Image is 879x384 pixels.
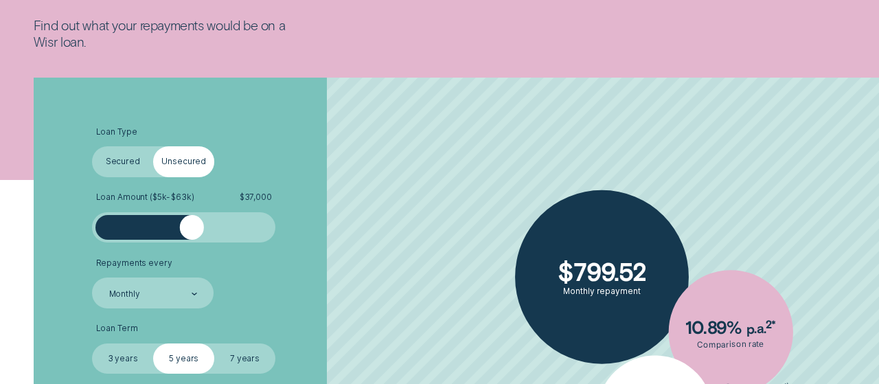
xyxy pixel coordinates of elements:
[153,146,214,177] label: Unsecured
[96,258,172,269] span: Repayments every
[153,343,214,374] label: 5 years
[96,192,194,203] span: Loan Amount ( $5k - $63k )
[92,343,153,374] label: 3 years
[240,192,272,203] span: $ 37,000
[96,324,138,334] span: Loan Term
[34,17,298,50] p: Find out what your repayments would be on a Wisr loan.
[92,146,153,177] label: Secured
[109,289,140,299] div: Monthly
[214,343,275,374] label: 7 years
[96,127,137,137] span: Loan Type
